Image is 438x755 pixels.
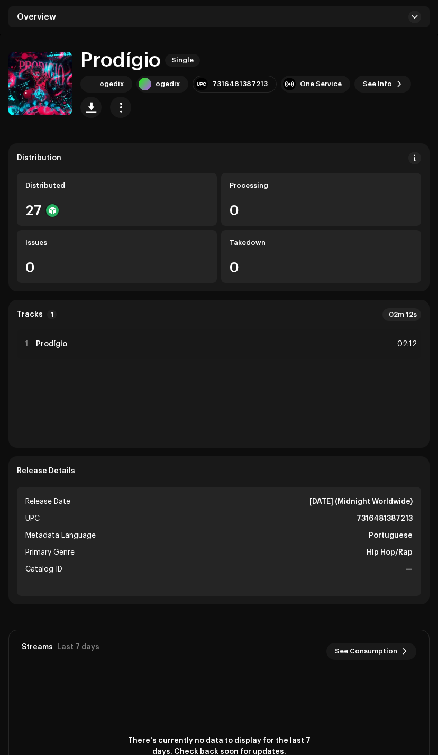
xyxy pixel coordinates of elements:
[369,529,413,542] strong: Portuguese
[25,546,75,559] span: Primary Genre
[25,529,96,542] span: Metadata Language
[25,181,208,190] div: Distributed
[394,338,417,351] div: 02:12
[36,340,67,348] strong: Prodígio
[382,308,421,321] div: 02m 12s
[363,73,392,95] span: See Info
[25,495,70,508] span: Release Date
[25,512,40,525] span: UPC
[8,52,72,115] img: 48f25abf-d93c-4eca-963c-cd2275fe0ad9
[22,643,53,651] div: Streams
[99,80,124,88] div: ogedix
[326,643,416,660] button: See Consumption
[47,310,57,319] p-badge: 1
[17,154,61,162] div: Distribution
[354,76,411,93] button: See Info
[17,13,56,21] span: Overview
[156,80,180,88] div: ogedix
[80,49,161,71] h1: Prodígio
[57,643,99,651] div: Last 7 days
[212,80,268,88] div: 7316481387213
[357,512,413,525] strong: 7316481387213
[335,641,397,662] span: See Consumption
[25,563,62,576] span: Catalog ID
[300,80,342,88] div: One Service
[406,563,413,576] strong: —
[367,546,413,559] strong: Hip Hop/Rap
[17,310,43,319] strong: Tracks
[25,238,208,247] div: Issues
[17,467,75,475] strong: Release Details
[309,495,413,508] strong: [DATE] (Midnight Worldwide)
[83,78,95,90] img: 3a8c2607-5034-448d-8587-8f7943ae7e3c
[165,54,200,67] span: Single
[230,238,413,247] div: Takedown
[230,181,413,190] div: Processing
